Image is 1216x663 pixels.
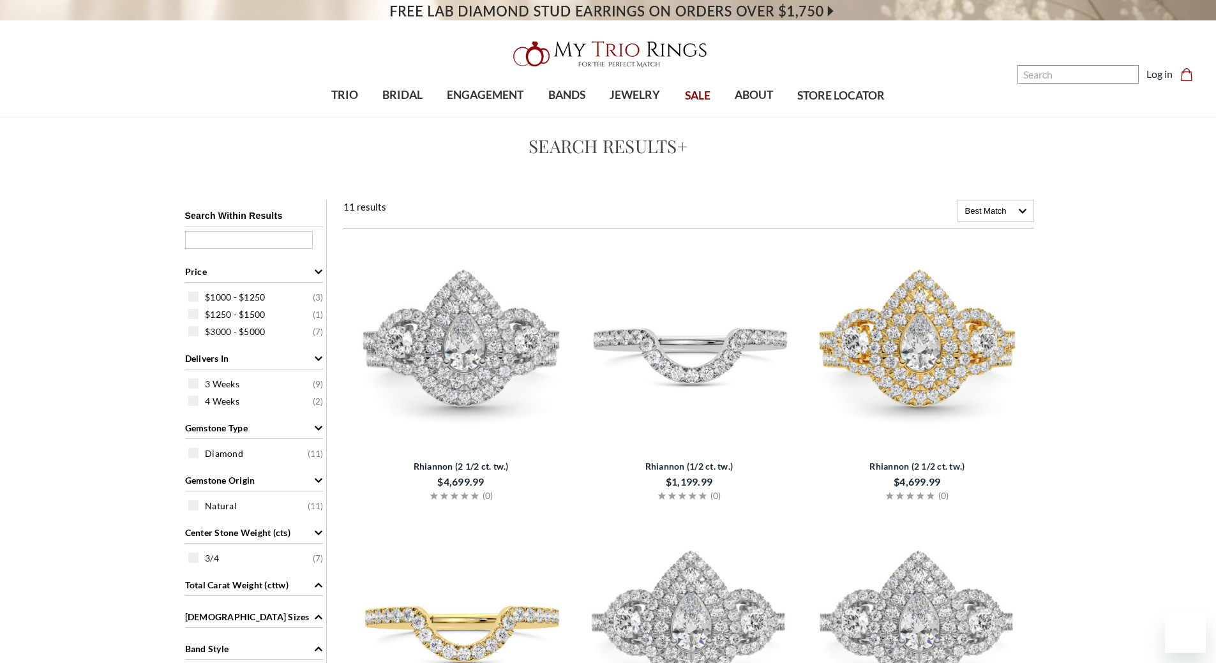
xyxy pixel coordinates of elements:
button: submenu toggle [338,116,351,117]
button: submenu toggle [396,116,409,117]
a: Cart with 0 items [1180,66,1201,82]
iframe: Button to launch messaging window [1165,612,1206,653]
a: JEWELRY [597,75,672,116]
input: Search and use arrows or TAB to navigate results [1017,65,1139,84]
a: SALE [672,75,722,117]
a: BANDS [536,75,597,116]
span: BANDS [548,87,585,103]
button: submenu toggle [479,116,492,117]
button: submenu toggle [747,116,760,117]
span: ABOUT [735,87,773,103]
a: My Trio Rings [352,34,863,75]
button: submenu toggle [560,116,573,117]
span: STORE LOCATOR [797,87,885,104]
span: BRIDAL [382,87,423,103]
a: STORE LOCATOR [785,75,897,117]
a: BRIDAL [370,75,435,116]
span: TRIO [331,87,358,103]
span: ENGAGEMENT [447,87,523,103]
svg: cart.cart_preview [1180,68,1193,81]
a: Log in [1146,66,1173,82]
img: My Trio Rings [506,34,710,75]
a: ABOUT [723,75,785,116]
span: JEWELRY [610,87,660,103]
a: ENGAGEMENT [435,75,536,116]
button: submenu toggle [629,116,642,117]
span: SALE [685,87,710,104]
a: TRIO [319,75,370,116]
h1: Search Results+ [156,133,1060,160]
